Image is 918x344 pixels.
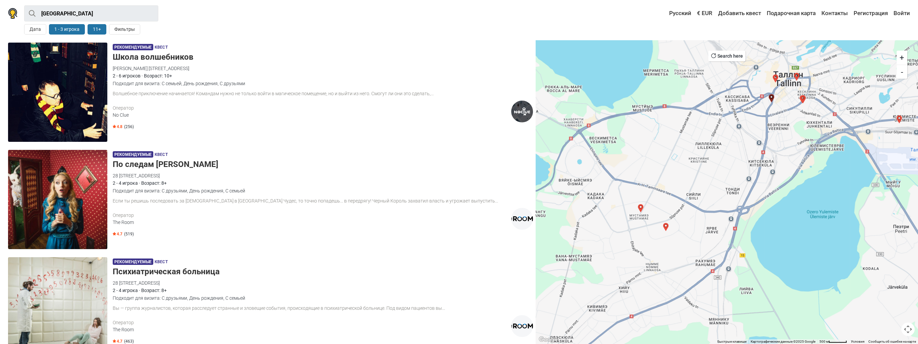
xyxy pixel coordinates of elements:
[113,287,533,294] div: 2 - 4 игрока · Возраст: 8+
[113,72,533,79] div: 2 - 6 игроков · Возраст: 10+
[695,7,714,19] a: € EUR
[708,51,746,61] button: Search here
[819,340,828,343] span: 500 м
[771,74,779,82] div: Red Alert
[895,115,903,123] div: 2 Paranoid
[113,125,116,128] img: Star
[113,151,153,158] span: Рекомендуемые
[892,7,910,19] a: Войти
[49,24,85,35] button: 1 - 3 игрока
[113,219,511,226] div: The Room
[817,339,849,344] button: Масштаб карты: 500 м на 51 пкс
[765,7,817,19] a: Подарочная карта
[798,95,806,103] div: Шамбала
[897,65,907,79] button: -
[113,259,153,265] span: Рекомендуемые
[664,11,669,16] img: Русский
[124,124,134,129] span: (256)
[124,231,134,237] span: (519)
[751,340,815,343] span: Картографические данные ©2025 Google
[113,212,511,219] div: Оператор
[113,172,533,179] div: 28 [STREET_ADDRESS]
[113,179,533,187] div: 2 - 4 игрока · Возраст: 8+
[113,294,533,302] div: Подходит для визита: С друзьями, День рождения, С семьей
[113,52,533,62] h5: Школа волшебников
[637,204,645,212] div: Радиация
[113,279,533,287] div: 28 [STREET_ADDRESS]
[113,80,533,87] div: Подходит для визита: С семьей, День рождения, С друзьями
[8,43,107,142] img: Школа волшебников
[113,197,533,205] div: Если ты решишь последовать за [DEMOGRAPHIC_DATA] в [GEOGRAPHIC_DATA] Чудес, то точно попадешь... ...
[155,44,168,51] span: Квест
[820,7,850,19] a: Контакты
[113,160,533,169] h5: По следам [PERSON_NAME]
[767,94,775,102] div: Психиатрическая больница
[113,326,511,333] div: The Room
[897,51,907,65] button: +
[113,231,122,237] span: 4.7
[113,105,511,112] div: Оператор
[537,335,559,344] img: Google
[88,24,106,35] button: 11+
[113,65,533,72] div: [PERSON_NAME] [STREET_ADDRESS]
[901,323,915,336] button: Управление камерой на карте
[113,319,511,326] div: Оператор
[851,340,864,343] a: Условия (ссылка откроется в новой вкладке)
[8,8,17,19] img: Nowescape logo
[717,339,747,344] button: Быстрые клавиши
[799,95,807,103] div: Сверхчеловек
[113,339,122,344] span: 4.7
[113,187,533,194] div: Подходит для визита: С друзьями, День рождения, С семьей
[124,339,134,344] span: (463)
[511,208,533,230] img: The Room
[24,5,158,21] input: Попробуйте “Лондон”
[662,223,670,231] div: Школа волшебников
[663,7,693,19] a: Русский
[113,232,116,235] img: Star
[716,7,763,19] a: Добавить квест
[113,339,116,343] img: Star
[852,7,889,19] a: Регистрация
[113,124,122,129] span: 4.8
[24,24,46,35] button: Дата
[113,112,511,119] div: No Clue
[113,44,153,50] span: Рекомендуемые
[113,90,533,97] div: Волшебное приключение начинается! Командам нужно не только войти в магическое помещение, но и вый...
[113,267,533,277] h5: Психиатрическая больница
[868,340,916,343] a: Сообщить об ошибке на карте
[113,305,533,312] div: Вы — группа журналистов, которая расследует странные и зловещие события, происходящие в психиатри...
[109,24,140,35] button: Фильтры
[511,101,533,122] img: No Clue
[155,259,168,266] span: Квест
[793,73,801,81] div: Старый Таллинн Quest
[8,150,107,249] img: По следам Алисы
[155,151,168,159] span: Квест
[537,335,559,344] a: Открыть эту область в Google Картах (в новом окне)
[511,315,533,337] img: The Room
